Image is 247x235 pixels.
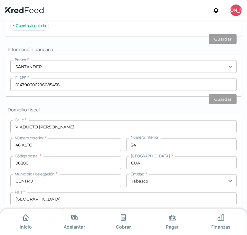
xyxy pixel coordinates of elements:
[15,75,26,81] span: CLABE
[166,212,179,231] a: Pagar
[15,172,55,177] span: Municipio / delegación
[131,135,159,140] span: Número interior
[10,21,49,31] div: Cuenta vinculada
[68,212,81,231] a: Adelantar
[15,208,61,213] span: Comprobante de domicilio
[211,223,231,231] span: Finanzas
[19,212,32,231] a: Inicio
[15,57,26,63] span: Banco
[15,136,43,141] span: Número exterior
[117,212,130,231] a: Cobrar
[15,190,22,195] span: País
[15,117,24,123] span: Calle
[15,154,39,159] span: Código postal
[209,34,237,44] button: Guardar
[5,107,242,113] h2: Domicilio fiscal
[214,212,227,231] a: Finanzas
[209,94,237,104] button: Guardar
[20,223,32,231] span: Inicio
[131,172,144,177] span: Entidad
[166,223,178,231] span: Pagar
[64,223,85,231] span: Adelantar
[116,223,131,231] span: Cobrar
[5,46,242,52] h2: Información bancaria
[131,154,170,159] span: [GEOGRAPHIC_DATA]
